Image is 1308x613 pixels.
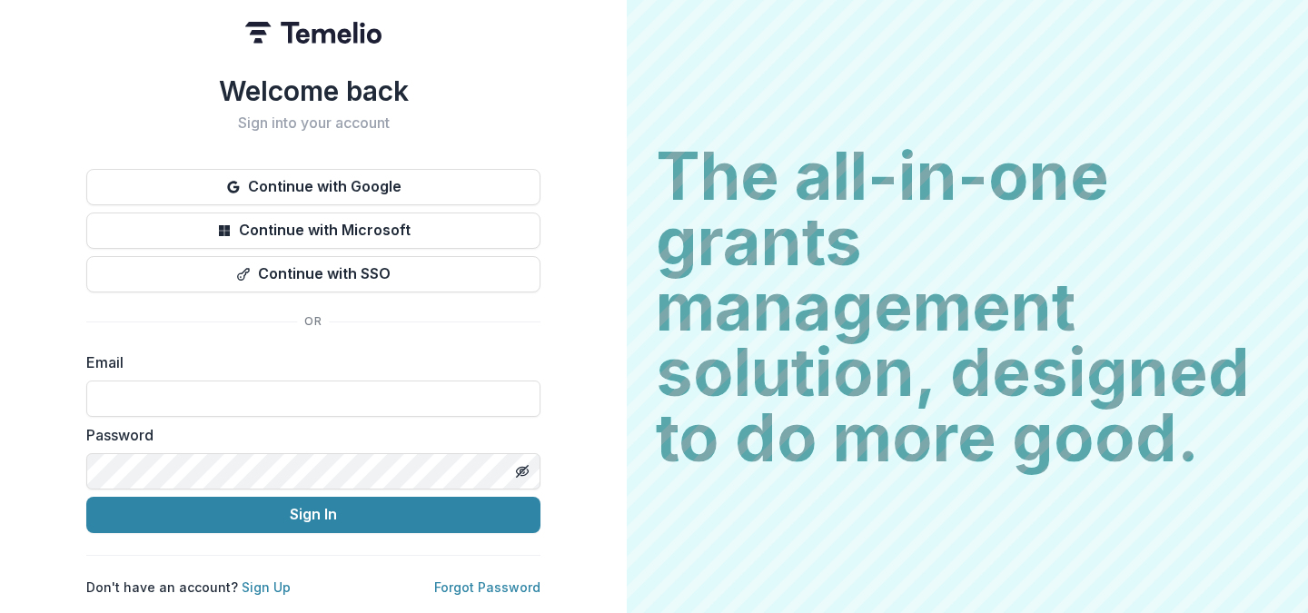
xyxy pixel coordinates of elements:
[86,578,291,597] p: Don't have an account?
[86,256,540,292] button: Continue with SSO
[86,114,540,132] h2: Sign into your account
[86,74,540,107] h1: Welcome back
[242,579,291,595] a: Sign Up
[508,457,537,486] button: Toggle password visibility
[245,22,381,44] img: Temelio
[86,169,540,205] button: Continue with Google
[86,351,530,373] label: Email
[86,424,530,446] label: Password
[434,579,540,595] a: Forgot Password
[86,497,540,533] button: Sign In
[86,213,540,249] button: Continue with Microsoft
